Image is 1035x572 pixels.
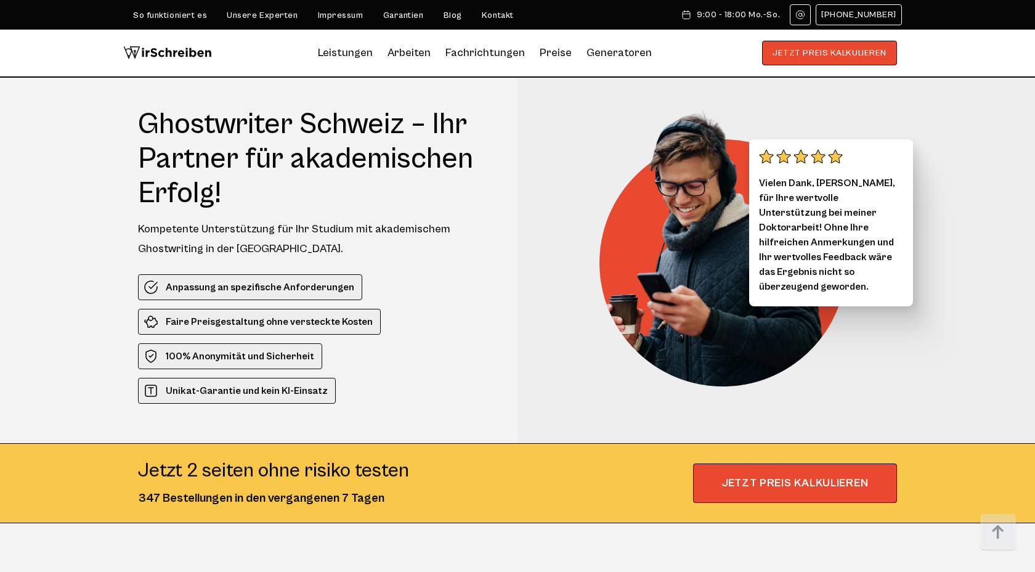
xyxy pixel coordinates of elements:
a: [PHONE_NUMBER] [816,4,902,25]
div: Kompetente Unterstützung für Ihr Studium mit akademischem Ghostwriting in der [GEOGRAPHIC_DATA]. [138,219,495,259]
img: 100% Anonymität und Sicherheit [144,349,158,364]
img: Unikat-Garantie und kein KI-Einsatz [144,383,158,398]
img: Schedule [681,10,692,20]
a: Impressum [318,10,363,20]
img: logo wirschreiben [123,41,212,65]
button: JETZT PREIS KALKULIEREN [762,41,897,65]
li: Anpassung an spezifische Anforderungen [138,274,362,300]
span: 9:00 - 18:00 Mo.-So. [697,10,780,20]
a: Fachrichtungen [445,43,525,63]
img: stars [759,149,843,164]
li: Faire Preisgestaltung ohne versteckte Kosten [138,309,381,335]
a: Kontakt [482,10,514,20]
a: So funktioniert es [133,10,207,20]
span: JETZT PREIS KALKULIEREN [693,464,897,503]
img: Anpassung an spezifische Anforderungen [144,280,158,295]
span: [PHONE_NUMBER] [821,10,896,20]
img: Ghostwriter Schweiz – Ihr Partner für akademischen Erfolg! [599,107,864,386]
a: Garantien [383,10,424,20]
img: Faire Preisgestaltung ohne versteckte Kosten [144,314,158,329]
a: Generatoren [586,43,652,63]
img: button top [980,514,1017,551]
a: Leistungen [318,43,373,63]
h1: Ghostwriter Schweiz – Ihr Partner für akademischen Erfolg! [138,107,495,211]
a: Preise [540,46,572,59]
li: 100% Anonymität und Sicherheit [138,343,322,369]
div: 347 Bestellungen in den vergangenen 7 Tagen [138,489,409,508]
a: Arbeiten [388,43,431,63]
li: Unikat-Garantie und kein KI-Einsatz [138,378,336,404]
img: Email [795,10,805,20]
a: Unsere Experten [227,10,298,20]
a: Blog [444,10,462,20]
div: Jetzt 2 seiten ohne risiko testen [138,459,409,483]
div: Vielen Dank, [PERSON_NAME], für Ihre wertvolle Unterstützung bei meiner Doktorarbeit! Ohne Ihre h... [749,139,913,306]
